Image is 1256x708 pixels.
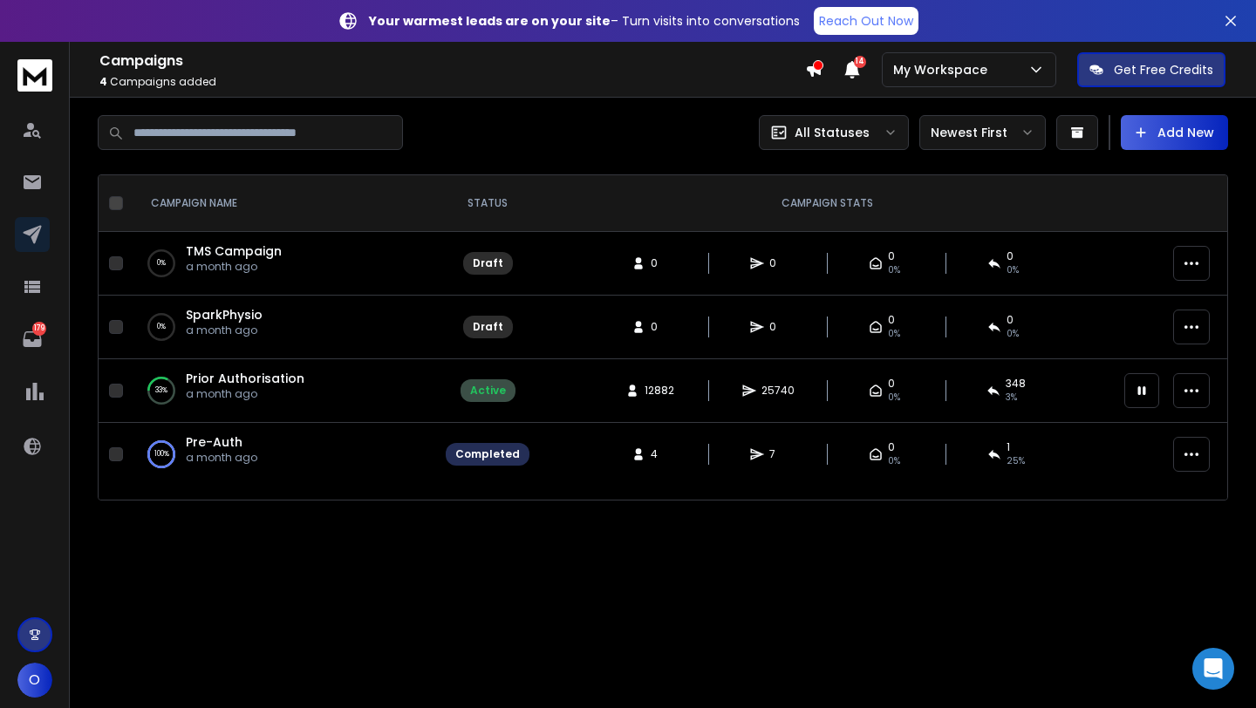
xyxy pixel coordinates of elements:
[455,447,520,461] div: Completed
[888,391,900,405] span: 0%
[157,255,166,272] p: 0 %
[369,12,800,30] p: – Turn visits into conversations
[154,446,169,463] p: 100 %
[769,320,787,334] span: 0
[1007,454,1025,468] span: 25 %
[854,56,866,68] span: 14
[1121,115,1228,150] button: Add New
[186,451,257,465] p: a month ago
[186,260,282,274] p: a month ago
[473,320,503,334] div: Draft
[1006,377,1026,391] span: 348
[888,263,900,277] span: 0%
[1007,313,1014,327] span: 0
[1192,648,1234,690] div: Open Intercom Messenger
[17,663,52,698] button: O
[888,454,900,468] span: 0%
[99,75,805,89] p: Campaigns added
[99,51,805,71] h1: Campaigns
[1007,440,1010,454] span: 1
[761,384,795,398] span: 25740
[186,306,263,323] a: SparkPhysio
[186,387,304,401] p: a month ago
[814,7,918,35] a: Reach Out Now
[1006,391,1017,405] span: 3 %
[1007,263,1019,277] span: 0%
[130,296,435,359] td: 0%SparkPhysioa month ago
[186,242,282,260] a: TMS Campaign
[888,440,895,454] span: 0
[1077,52,1225,87] button: Get Free Credits
[470,384,506,398] div: Active
[155,382,167,399] p: 33 %
[32,322,46,336] p: 179
[769,447,787,461] span: 7
[130,232,435,296] td: 0%TMS Campaigna month ago
[15,322,50,357] a: 179
[186,323,263,337] p: a month ago
[1007,327,1019,341] span: 0%
[893,61,994,78] p: My Workspace
[99,74,107,89] span: 4
[369,12,611,30] strong: Your warmest leads are on your site
[645,384,674,398] span: 12882
[1007,249,1014,263] span: 0
[819,12,913,30] p: Reach Out Now
[651,447,668,461] span: 4
[435,175,540,232] th: STATUS
[919,115,1046,150] button: Newest First
[651,320,668,334] span: 0
[651,256,668,270] span: 0
[888,377,895,391] span: 0
[540,175,1114,232] th: CAMPAIGN STATS
[473,256,503,270] div: Draft
[888,249,895,263] span: 0
[888,327,900,341] span: 0%
[186,370,304,387] a: Prior Authorisation
[17,59,52,92] img: logo
[130,423,435,487] td: 100%Pre-Autha month ago
[186,433,242,451] a: Pre-Auth
[795,124,870,141] p: All Statuses
[769,256,787,270] span: 0
[157,318,166,336] p: 0 %
[130,175,435,232] th: CAMPAIGN NAME
[130,359,435,423] td: 33%Prior Authorisationa month ago
[1114,61,1213,78] p: Get Free Credits
[888,313,895,327] span: 0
